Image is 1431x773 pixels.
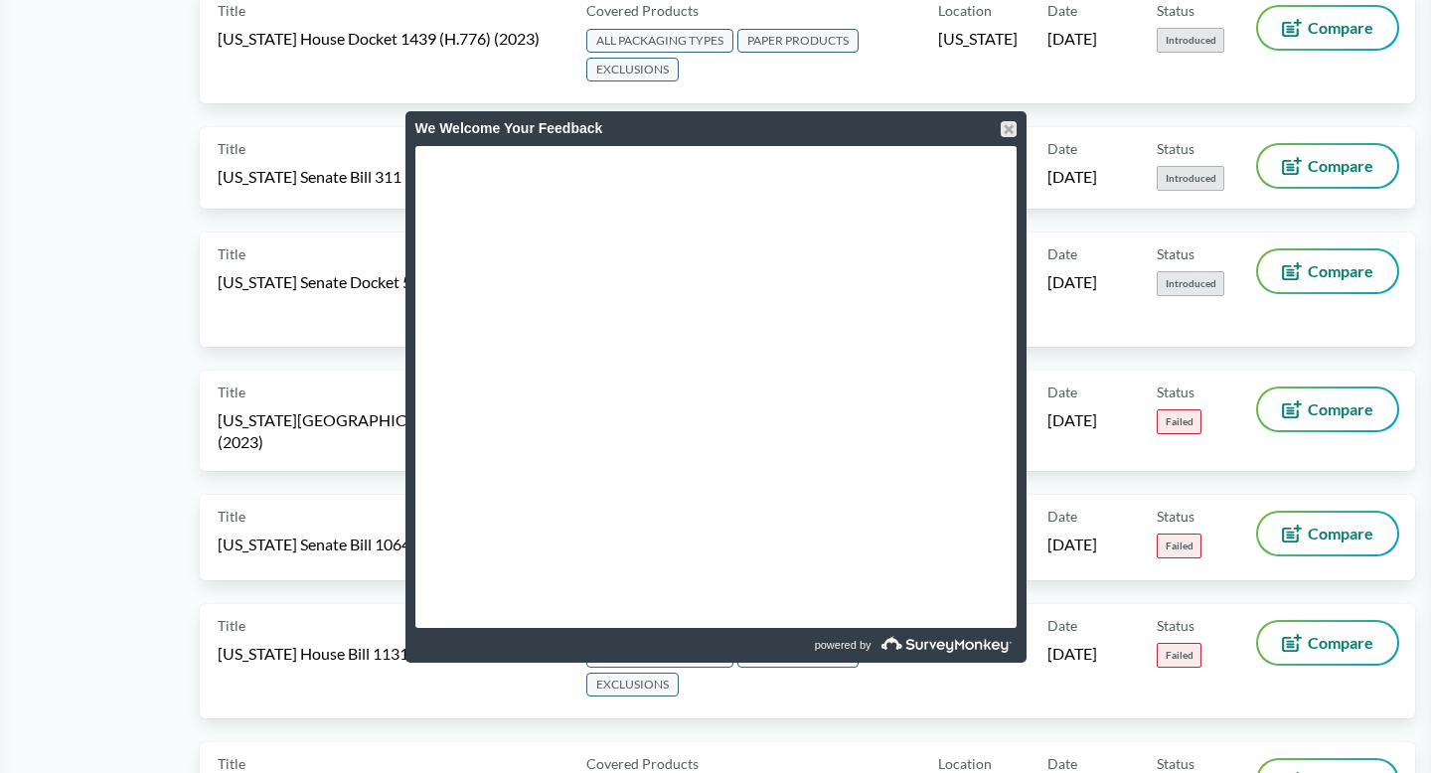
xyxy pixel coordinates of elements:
[218,409,562,453] span: [US_STATE][GEOGRAPHIC_DATA] Bill 5091 (2023)
[1047,643,1097,665] span: [DATE]
[1157,506,1194,527] span: Status
[1047,409,1097,431] span: [DATE]
[1047,243,1077,264] span: Date
[1308,158,1373,174] span: Compare
[815,628,872,663] span: powered by
[586,58,679,81] span: EXCLUSIONS
[1047,271,1097,293] span: [DATE]
[218,166,450,188] span: [US_STATE] Senate Bill 311 (2023)
[1047,28,1097,50] span: [DATE]
[218,28,540,50] span: [US_STATE] House Docket 1439 (H.776) (2023)
[1157,382,1194,402] span: Status
[1258,622,1397,664] button: Compare
[218,271,529,293] span: [US_STATE] Senate Docket 539 (S.572) (2023)
[1308,263,1373,279] span: Compare
[1047,138,1077,159] span: Date
[1308,20,1373,36] span: Compare
[415,111,1017,146] div: We Welcome Your Feedback
[1308,401,1373,417] span: Compare
[218,506,245,527] span: Title
[737,29,859,53] span: PAPER PRODUCTS
[1157,271,1224,296] span: Introduced
[1258,145,1397,187] button: Compare
[586,673,679,696] span: EXCLUSIONS
[218,534,459,555] span: [US_STATE] Senate Bill 1064 (2023)
[1258,513,1397,554] button: Compare
[1157,243,1194,264] span: Status
[938,28,1018,50] span: [US_STATE]
[218,243,245,264] span: Title
[586,29,733,53] span: ALL PACKAGING TYPES
[218,382,245,402] span: Title
[1047,506,1077,527] span: Date
[218,643,457,665] span: [US_STATE] House Bill 1131 (2023)
[1157,409,1201,434] span: Failed
[1047,166,1097,188] span: [DATE]
[1047,382,1077,402] span: Date
[1157,534,1201,558] span: Failed
[1157,615,1194,636] span: Status
[1157,28,1224,53] span: Introduced
[1157,643,1201,668] span: Failed
[1047,615,1077,636] span: Date
[218,615,245,636] span: Title
[1157,166,1224,191] span: Introduced
[1047,534,1097,555] span: [DATE]
[718,628,1017,663] a: powered by
[1308,526,1373,541] span: Compare
[1258,250,1397,292] button: Compare
[218,138,245,159] span: Title
[1308,635,1373,651] span: Compare
[1157,138,1194,159] span: Status
[1258,7,1397,49] button: Compare
[1258,388,1397,430] button: Compare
